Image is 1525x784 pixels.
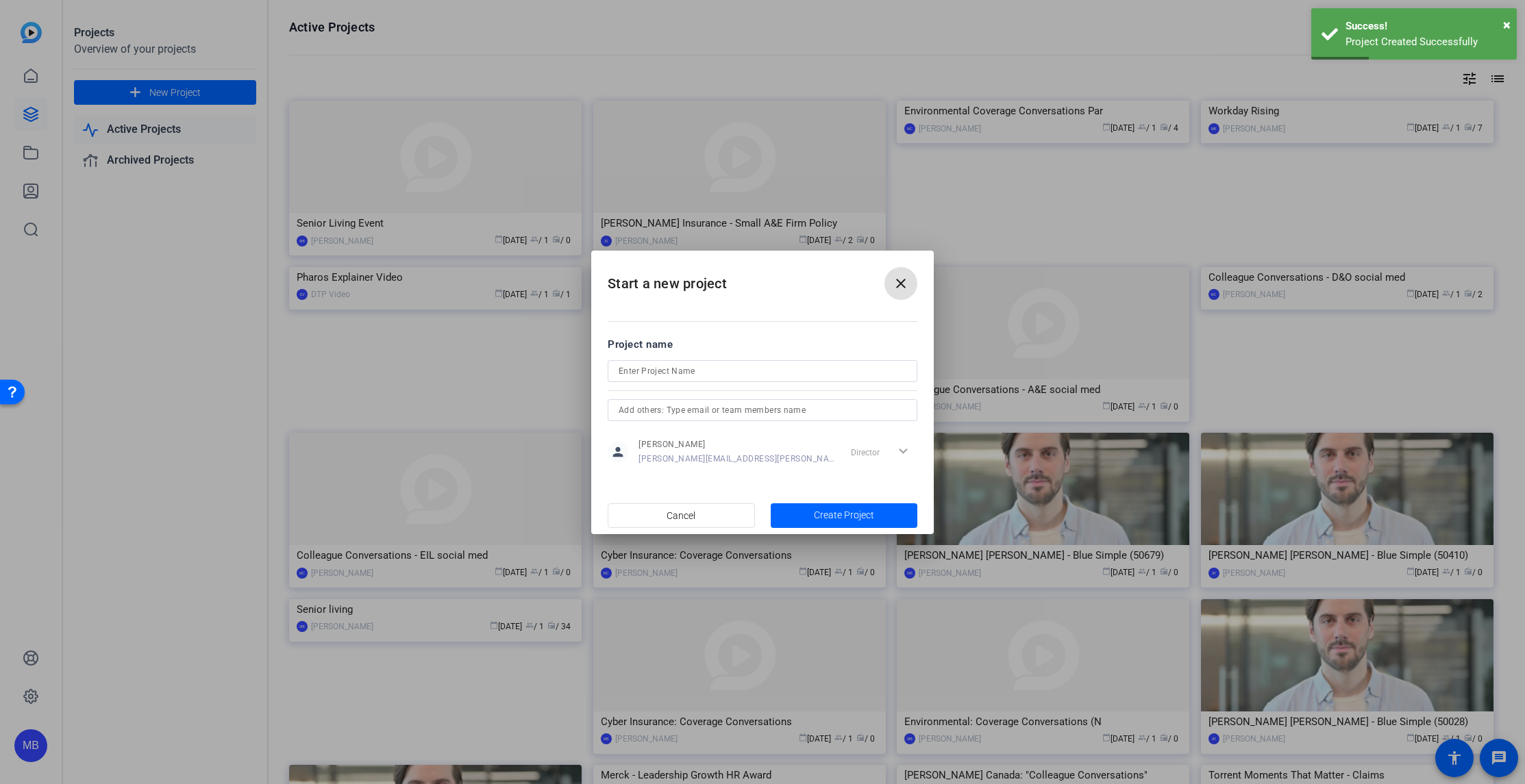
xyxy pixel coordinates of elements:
div: Success! [1346,18,1507,34]
input: Enter Project Name [619,363,906,379]
span: Cancel [667,503,695,529]
div: Project Created Successfully [1346,34,1507,50]
h2: Start a new project [591,251,934,306]
input: Add others: Type email or team members name [619,402,906,418]
span: Create Project [814,508,874,522]
mat-icon: person [608,442,628,462]
button: Create Project [771,503,918,528]
span: [PERSON_NAME] [638,439,835,450]
button: Cancel [608,503,755,528]
span: [PERSON_NAME][EMAIL_ADDRESS][PERSON_NAME][DOMAIN_NAME] [638,453,835,464]
mat-icon: close [893,275,909,292]
span: × [1503,16,1511,33]
button: Close [1503,14,1511,35]
div: Project name [608,337,917,352]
